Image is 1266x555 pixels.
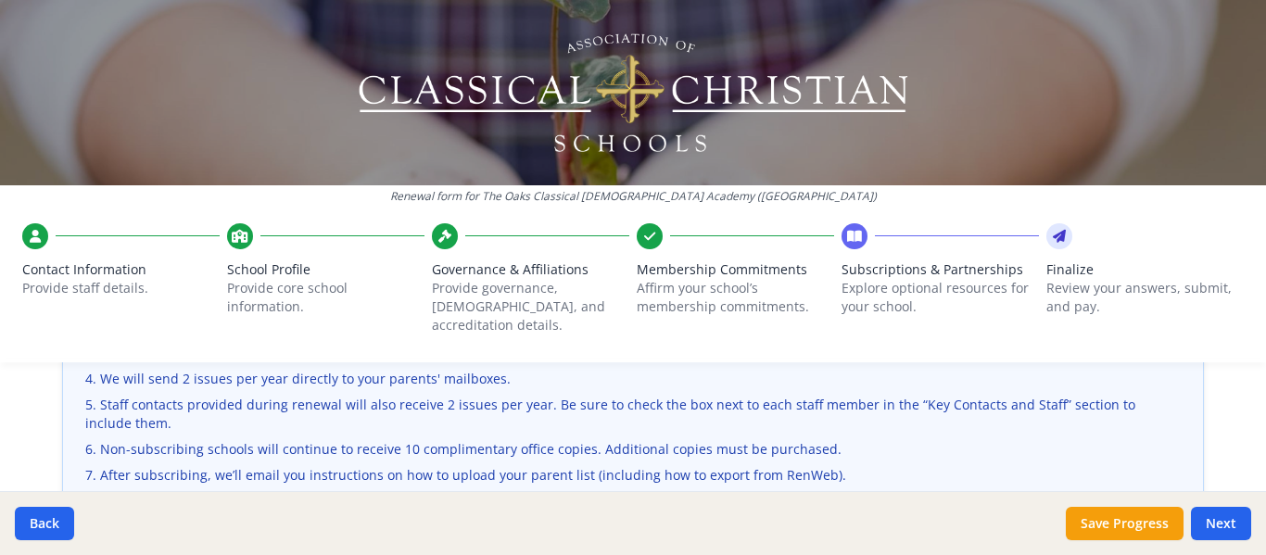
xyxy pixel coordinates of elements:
span: Governance & Affiliations [432,260,629,279]
li: We will send 2 issues per year directly to your parents' mailboxes. [85,370,1181,388]
li: Non-subscribing schools will continue to receive 10 complimentary office copies. Additional copie... [85,440,1181,459]
span: Subscriptions & Partnerships [842,260,1039,279]
li: After subscribing, we’ll email you instructions on how to upload your parent list (including how ... [85,466,1181,485]
p: Affirm your school’s membership commitments. [637,279,834,316]
button: Save Progress [1066,507,1184,540]
span: Finalize [1046,260,1244,279]
span: School Profile [227,260,424,279]
span: Contact Information [22,260,220,279]
span: Membership Commitments [637,260,834,279]
li: Staff contacts provided during renewal will also receive 2 issues per year. Be sure to check the ... [85,396,1181,433]
p: Review your answers, submit, and pay. [1046,279,1244,316]
p: Provide governance, [DEMOGRAPHIC_DATA], and accreditation details. [432,279,629,334]
img: Logo [356,28,911,158]
button: Back [15,507,74,540]
p: Provide core school information. [227,279,424,316]
button: Next [1191,507,1251,540]
p: Explore optional resources for your school. [842,279,1039,316]
p: Provide staff details. [22,279,220,297]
